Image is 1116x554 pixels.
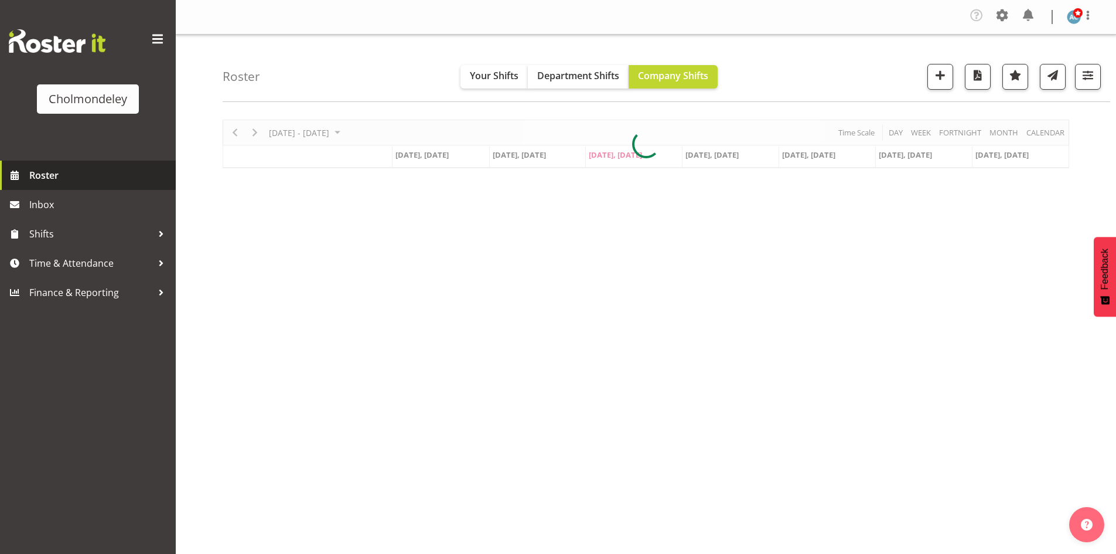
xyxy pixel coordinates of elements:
button: Your Shifts [460,65,528,89]
span: Time & Attendance [29,254,152,272]
button: Feedback - Show survey [1094,237,1116,317]
button: Send a list of all shifts for the selected filtered period to all rostered employees. [1040,64,1066,90]
span: Inbox [29,196,170,213]
span: Roster [29,166,170,184]
div: Cholmondeley [49,90,127,108]
img: additional-cycp-required1509.jpg [1067,10,1081,24]
button: Filter Shifts [1075,64,1101,90]
span: Company Shifts [638,69,708,82]
h4: Roster [223,70,260,83]
button: Highlight an important date within the roster. [1002,64,1028,90]
span: Shifts [29,225,152,243]
img: help-xxl-2.png [1081,519,1093,531]
span: Finance & Reporting [29,284,152,301]
span: Department Shifts [537,69,619,82]
button: Department Shifts [528,65,629,89]
button: Download a PDF of the roster according to the set date range. [965,64,991,90]
span: Your Shifts [470,69,518,82]
img: Rosterit website logo [9,29,105,53]
button: Company Shifts [629,65,718,89]
span: Feedback [1100,249,1110,290]
button: Add a new shift [927,64,953,90]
